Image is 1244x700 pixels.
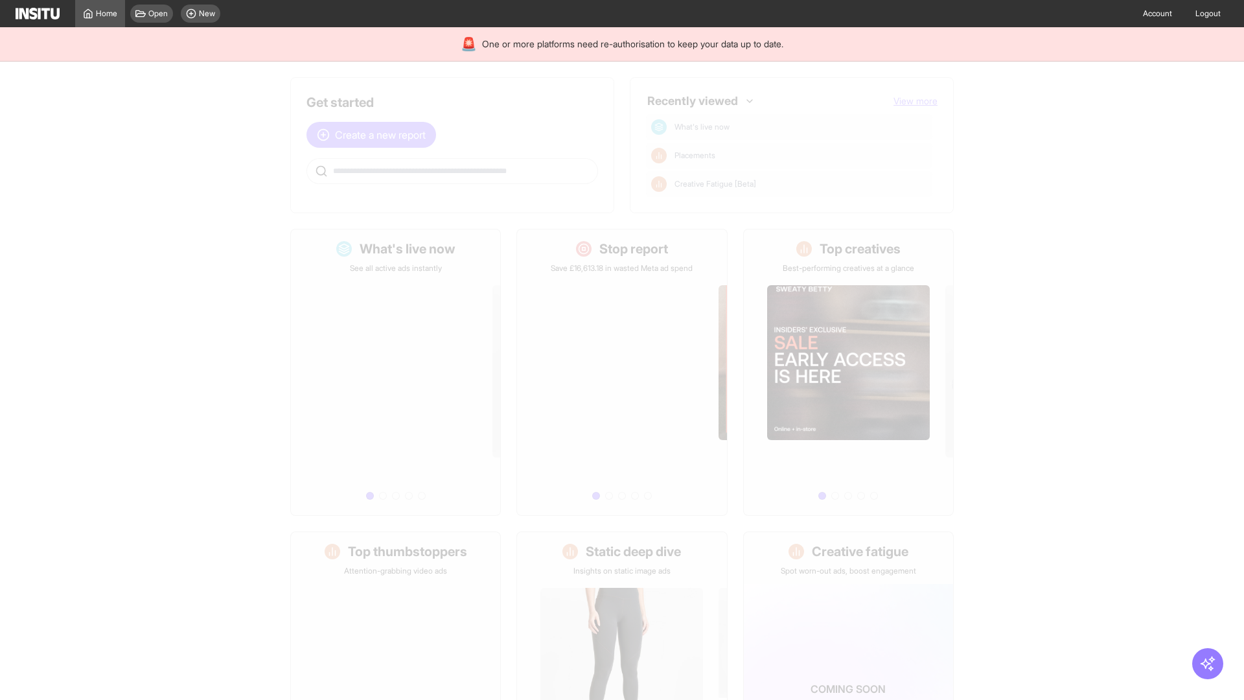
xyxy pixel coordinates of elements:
span: One or more platforms need re-authorisation to keep your data up to date. [482,38,783,51]
span: Open [148,8,168,19]
span: New [199,8,215,19]
span: Home [96,8,117,19]
img: Logo [16,8,60,19]
div: 🚨 [461,35,477,53]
